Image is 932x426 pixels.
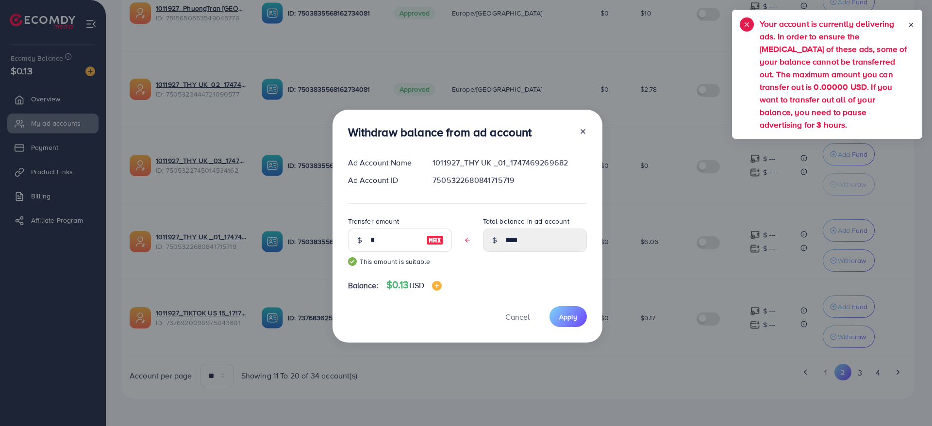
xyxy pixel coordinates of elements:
span: USD [409,280,424,291]
h3: Withdraw balance from ad account [348,125,532,139]
h4: $0.13 [386,279,442,291]
img: image [426,234,444,246]
span: Cancel [505,311,530,322]
span: Balance: [348,280,379,291]
div: Ad Account ID [340,175,425,186]
div: 1011927_THY UK _01_1747469269682 [425,157,594,168]
div: Ad Account Name [340,157,425,168]
small: This amount is suitable [348,257,452,266]
h5: Your account is currently delivering ads. In order to ensure the [MEDICAL_DATA] of these ads, som... [760,17,908,131]
button: Cancel [493,306,542,327]
iframe: Chat [891,382,925,419]
img: image [432,281,442,291]
button: Apply [549,306,587,327]
img: guide [348,257,357,266]
span: Apply [559,312,577,322]
div: 7505322680841715719 [425,175,594,186]
label: Total balance in ad account [483,216,569,226]
label: Transfer amount [348,216,399,226]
